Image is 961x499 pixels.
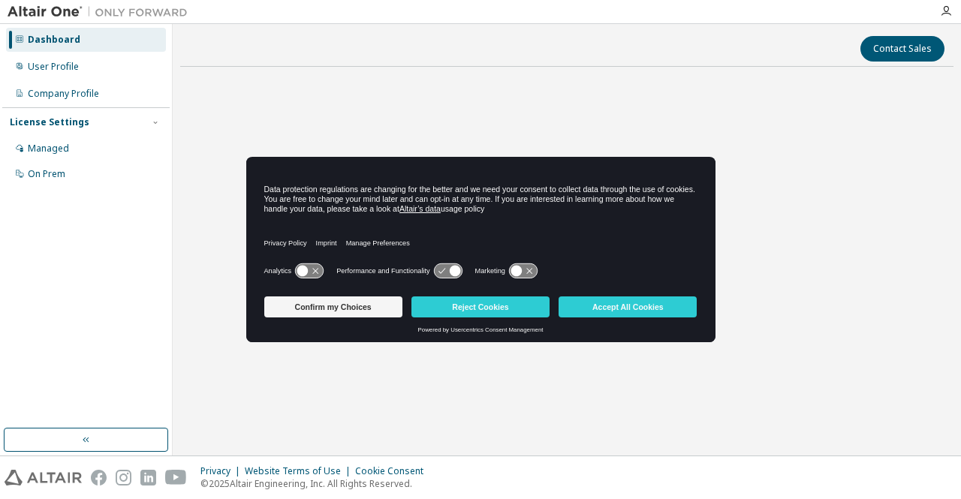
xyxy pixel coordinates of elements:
div: User Profile [28,61,79,73]
p: © 2025 Altair Engineering, Inc. All Rights Reserved. [200,477,432,490]
img: linkedin.svg [140,470,156,485]
div: Managed [28,143,69,155]
img: altair_logo.svg [5,470,82,485]
div: Website Terms of Use [245,465,355,477]
div: Cookie Consent [355,465,432,477]
div: Privacy [200,465,245,477]
img: facebook.svg [91,470,107,485]
div: Company Profile [28,88,99,100]
button: Contact Sales [860,36,944,62]
img: youtube.svg [165,470,187,485]
div: License Settings [10,116,89,128]
div: On Prem [28,168,65,180]
img: Altair One [8,5,195,20]
div: Dashboard [28,34,80,46]
img: instagram.svg [116,470,131,485]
